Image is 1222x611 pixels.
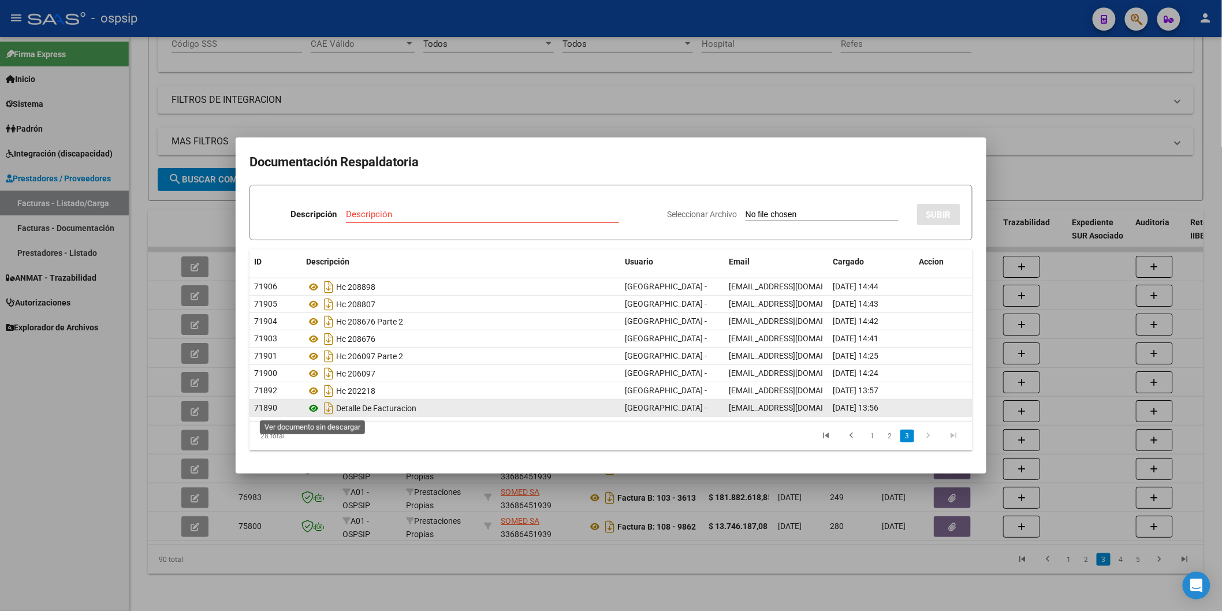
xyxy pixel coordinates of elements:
[866,430,880,442] a: 1
[306,295,616,314] div: Hc 208807
[620,249,724,274] datatable-header-cell: Usuario
[833,403,878,412] span: [DATE] 13:56
[254,386,277,395] span: 71892
[729,316,857,326] span: [EMAIL_ADDRESS][DOMAIN_NAME]
[840,430,862,442] a: go to previous page
[321,399,336,418] i: Descargar documento
[926,210,951,220] span: SUBIR
[625,368,707,378] span: [GEOGRAPHIC_DATA] -
[301,249,620,274] datatable-header-cell: Descripción
[729,299,857,308] span: [EMAIL_ADDRESS][DOMAIN_NAME]
[729,282,857,291] span: [EMAIL_ADDRESS][DOMAIN_NAME]
[321,347,336,366] i: Descargar documento
[828,249,915,274] datatable-header-cell: Cargado
[290,208,337,221] p: Descripción
[306,347,616,366] div: Hc 206097 Parte 2
[833,351,878,360] span: [DATE] 14:25
[306,278,616,296] div: Hc 208898
[918,430,940,442] a: go to next page
[729,386,857,395] span: [EMAIL_ADDRESS][DOMAIN_NAME]
[667,210,737,219] span: Seleccionar Archivo
[625,316,707,326] span: [GEOGRAPHIC_DATA] -
[625,351,707,360] span: [GEOGRAPHIC_DATA] -
[729,334,857,343] span: [EMAIL_ADDRESS][DOMAIN_NAME]
[306,364,616,383] div: Hc 206097
[321,382,336,400] i: Descargar documento
[729,257,750,266] span: Email
[919,257,944,266] span: Accion
[724,249,828,274] datatable-header-cell: Email
[254,368,277,378] span: 71900
[833,368,878,378] span: [DATE] 14:24
[306,330,616,348] div: Hc 208676
[815,430,837,442] a: go to first page
[254,403,277,412] span: 71890
[729,368,857,378] span: [EMAIL_ADDRESS][DOMAIN_NAME]
[625,334,707,343] span: [GEOGRAPHIC_DATA] -
[254,316,277,326] span: 71904
[321,364,336,383] i: Descargar documento
[249,422,392,450] div: 28 total
[306,257,349,266] span: Descripción
[943,430,965,442] a: go to last page
[321,330,336,348] i: Descargar documento
[917,204,960,225] button: SUBIR
[625,403,707,412] span: [GEOGRAPHIC_DATA] -
[833,316,878,326] span: [DATE] 14:42
[321,295,336,314] i: Descargar documento
[833,386,878,395] span: [DATE] 13:57
[306,382,616,400] div: Hc 202218
[625,386,707,395] span: [GEOGRAPHIC_DATA] -
[254,282,277,291] span: 71906
[249,249,301,274] datatable-header-cell: ID
[729,351,857,360] span: [EMAIL_ADDRESS][DOMAIN_NAME]
[321,278,336,296] i: Descargar documento
[625,299,707,308] span: [GEOGRAPHIC_DATA] -
[729,403,857,412] span: [EMAIL_ADDRESS][DOMAIN_NAME]
[306,399,616,418] div: Detalle De Facturacion
[864,426,881,446] li: page 1
[625,282,707,291] span: [GEOGRAPHIC_DATA] -
[254,334,277,343] span: 71903
[833,282,878,291] span: [DATE] 14:44
[254,257,262,266] span: ID
[254,351,277,360] span: 71901
[1183,572,1210,599] div: Open Intercom Messenger
[625,257,653,266] span: Usuario
[900,430,914,442] a: 3
[915,249,973,274] datatable-header-cell: Accion
[321,312,336,331] i: Descargar documento
[254,299,277,308] span: 71905
[306,312,616,331] div: Hc 208676 Parte 2
[833,299,878,308] span: [DATE] 14:43
[249,151,973,173] h2: Documentación Respaldatoria
[833,257,864,266] span: Cargado
[899,426,916,446] li: page 3
[883,430,897,442] a: 2
[881,426,899,446] li: page 2
[833,334,878,343] span: [DATE] 14:41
